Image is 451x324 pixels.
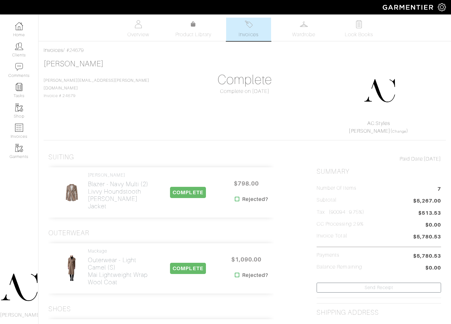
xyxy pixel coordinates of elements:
h5: Number of Items [317,185,356,191]
img: comment-icon-a0a6a9ef722e966f86d9cbdc48e553b5cf19dbc54f86b18d962a5391bc8f6eb6.png [15,63,23,71]
div: [DATE] [317,155,441,163]
img: garments-icon-b7da505a4dc4fd61783c78ac3ca0ef83fa9d6f193b1c9dc38574b1d14d53ca28.png [15,104,23,112]
h3: Shoes [48,305,71,313]
strong: Rejected? [242,271,268,279]
img: wardrobe-487a4870c1b7c33e795ec22d11cfc2ed9d08956e64fb3008fe2437562e282088.svg [300,20,308,28]
h2: Shipping Address [317,309,379,317]
a: AC.Styles [367,120,390,126]
h5: Balance Remaining [317,264,362,270]
a: Mackage Outerwear - Light Camel (S)Mai Lightweight Wrap Wool Coat [88,248,152,286]
h5: Invoice Total [317,233,347,239]
img: garments-icon-b7da505a4dc4fd61783c78ac3ca0ef83fa9d6f193b1c9dc38574b1d14d53ca28.png [15,144,23,152]
a: Overview [116,18,161,41]
h3: Outerwear [48,229,89,237]
h2: Blazer - Navy Multi (2) Livvy Houndstooth [PERSON_NAME] Jacket [88,180,152,210]
a: [PERSON_NAME] [349,128,390,134]
h5: Tax (90094 : 9.75%) [317,209,364,215]
span: $798.00 [227,177,266,190]
span: Look Books [345,31,373,38]
h4: [PERSON_NAME] [88,172,152,178]
span: $0.00 [425,264,441,273]
img: gear-icon-white-bd11855cb880d31180b6d7d6211b90ccbf57a29d726f0c71d8c61bd08dd39cc2.png [438,3,446,11]
a: Change [392,129,406,133]
h5: CC Processing 2.9% [317,221,364,227]
span: Product Library [175,31,212,38]
img: todo-9ac3debb85659649dc8f770b8b6100bb5dab4b48dedcbae339e5042a72dfd3cc.svg [355,20,363,28]
span: $1,090.00 [227,253,266,266]
img: DupYt8CPKc6sZyAt3svX5Z74.png [363,75,396,107]
h3: Suiting [48,153,74,161]
span: Wardrobe [292,31,315,38]
span: $5,780.53 [413,252,441,260]
a: Look Books [336,18,381,41]
div: ( ) [319,120,438,135]
a: [PERSON_NAME] [44,60,104,68]
h5: Subtotal [317,197,336,203]
span: $513.53 [418,209,441,217]
img: clients-icon-6bae9207a08558b7cb47a8932f037763ab4055f8c8b6bfacd5dc20c3e0201464.png [15,42,23,50]
span: $5,267.00 [413,197,441,206]
span: COMPLETE [170,263,206,274]
a: Invoices [44,47,63,53]
span: Invoices [239,31,258,38]
h5: Payments [317,252,339,258]
img: orders-icon-0abe47150d42831381b5fb84f609e132dff9fe21cb692f30cb5eec754e2cba89.png [15,124,23,132]
span: $5,780.53 [413,233,441,242]
img: TAMbF7AEZpZFMREswUZ7curi [61,179,82,206]
a: [PERSON_NAME] Blazer - Navy Multi (2)Livvy Houndstooth [PERSON_NAME] Jacket [88,172,152,210]
img: basicinfo-40fd8af6dae0f16599ec9e87c0ef1c0a1fdea2edbe929e3d69a839185d80c458.svg [134,20,142,28]
a: [PERSON_NAME][EMAIL_ADDRESS][PERSON_NAME][DOMAIN_NAME] [44,78,149,90]
img: garmentier-logo-header-white-b43fb05a5012e4ada735d5af1a66efaba907eab6374d6393d1fbf88cb4ef424d.png [379,2,438,13]
img: dashboard-icon-dbcd8f5a0b271acd01030246c82b418ddd0df26cd7fceb0bd07c9910d44c42f6.png [15,22,23,30]
span: 7 [438,185,441,194]
span: $0.00 [425,221,441,230]
div: / #24679 [44,46,446,54]
a: Invoices [226,18,271,41]
span: Overview [127,31,149,38]
span: Invoice # 24679 [44,78,149,98]
strong: Rejected? [242,195,268,203]
img: orders-27d20c2124de7fd6de4e0e44c1d41de31381a507db9b33961299e4e07d508b8c.svg [245,20,253,28]
a: Product Library [171,21,216,38]
h4: Mackage [88,248,152,254]
a: Wardrobe [281,18,326,41]
span: Paid Date: [400,156,424,162]
a: Send Receipt [317,283,441,293]
h2: Summary [317,168,441,176]
h2: Outerwear - Light Camel (S) Mai Lightweight Wrap Wool Coat [88,256,152,286]
img: reminder-icon-8004d30b9f0a5d33ae49ab947aed9ed385cf756f9e5892f1edd6e32f2345188e.png [15,83,23,91]
h1: Complete [183,72,307,87]
img: KHyWDv64iymujdMkbqkRbzuj [61,255,83,282]
span: COMPLETE [170,187,206,198]
div: Complete on [DATE] [183,87,307,95]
